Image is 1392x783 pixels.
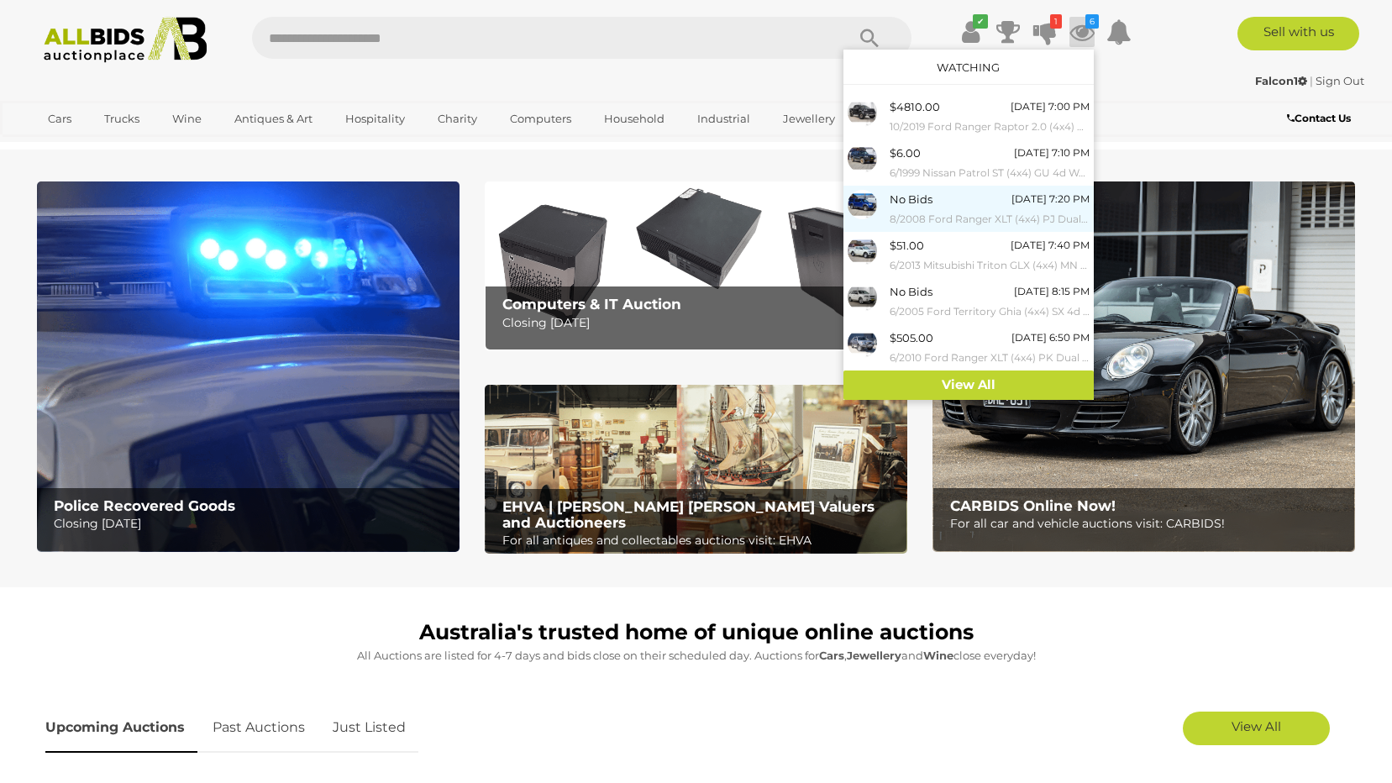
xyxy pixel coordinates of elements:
div: [DATE] 7:00 PM [1011,97,1090,116]
strong: Jewellery [847,649,901,662]
a: Police Recovered Goods Police Recovered Goods Closing [DATE] [37,181,460,552]
strong: Falcon1 [1255,74,1307,87]
a: No Bids [DATE] 8:15 PM 6/2005 Ford Territory Ghia (4x4) SX 4d Wagon Winter White 4.0L [843,278,1094,324]
b: EHVA | [PERSON_NAME] [PERSON_NAME] Valuers and Auctioneers [502,498,875,531]
a: Industrial [686,105,761,133]
p: All Auctions are listed for 4-7 days and bids close on their scheduled day. Auctions for , and cl... [45,646,1347,665]
p: Closing [DATE] [54,513,449,534]
img: EHVA | Evans Hastings Valuers and Auctioneers [485,385,907,554]
img: CARBIDS Online Now! [932,181,1355,552]
a: Cars [37,105,82,133]
div: [DATE] 7:20 PM [1011,190,1090,208]
span: No Bids [890,192,932,206]
span: $505.00 [890,331,933,344]
img: Allbids.com.au [34,17,217,63]
strong: Cars [819,649,844,662]
i: ✔ [973,14,988,29]
img: 54687-1a_ex.jpg [848,328,877,358]
b: Computers & IT Auction [502,296,681,313]
b: CARBIDS Online Now! [950,497,1116,514]
img: 54429-1a_ex.jpg [848,236,877,265]
a: Antiques & Art [223,105,323,133]
span: No Bids [890,285,932,298]
i: 1 [1050,14,1062,29]
a: Sign Out [1316,74,1364,87]
h1: Australia's trusted home of unique online auctions [45,621,1347,644]
a: ✔ [959,17,984,47]
a: Wine [161,105,213,133]
a: View All [1183,712,1330,745]
a: $4810.00 [DATE] 7:00 PM 10/2019 Ford Ranger Raptor 2.0 (4x4) PX MKIII MY19.75 Double Cab P/Up Sha... [843,93,1094,139]
a: 6 [1069,17,1095,47]
small: 6/2005 Ford Territory Ghia (4x4) SX 4d Wagon Winter White 4.0L [890,302,1090,321]
a: Watching [937,60,1000,74]
img: 54638-2a_ex.jpg [848,190,877,219]
a: Hospitality [334,105,416,133]
span: $6.00 [890,146,921,160]
a: CARBIDS Online Now! CARBIDS Online Now! For all car and vehicle auctions visit: CARBIDS! [932,181,1355,552]
span: $4810.00 [890,100,940,113]
img: 54589-1a_ex.jpg [848,97,877,127]
div: [DATE] 6:50 PM [1011,328,1090,347]
small: 10/2019 Ford Ranger Raptor 2.0 (4x4) PX MKIII MY19.75 Double Cab P/Up Shadow Black Twin Turbo Die... [890,118,1090,136]
a: Charity [427,105,488,133]
a: Jewellery [772,105,846,133]
a: Just Listed [320,703,418,753]
a: $6.00 [DATE] 7:10 PM 6/1999 Nissan Patrol ST (4x4) GU 4d Wagon Green 2.8L - 7 Seats [843,139,1094,186]
img: Computers & IT Auction [485,181,907,350]
a: Computers & IT Auction Computers & IT Auction Closing [DATE] [485,181,907,350]
a: Upcoming Auctions [45,703,197,753]
a: $505.00 [DATE] 6:50 PM 6/2010 Ford Ranger XLT (4x4) PK Dual Cab P/Up Titanium Grey Turbo Diesel 3.0L [843,324,1094,370]
a: Sell with us [1237,17,1359,50]
a: Household [593,105,675,133]
span: View All [1232,718,1281,734]
a: $51.00 [DATE] 7:40 PM 6/2013 Mitsubishi Triton GLX (4x4) MN MY13 Double Cab Utility White 2.5L [843,232,1094,278]
p: For all car and vehicle auctions visit: CARBIDS! [950,513,1346,534]
img: 54318-1a_ex.jpg [848,144,877,173]
span: $51.00 [890,239,924,252]
div: [DATE] 7:40 PM [1011,236,1090,255]
small: 8/2008 Ford Ranger XLT (4x4) PJ Dual Cab P/Up Blue 3.0L [890,210,1090,229]
small: 6/2010 Ford Ranger XLT (4x4) PK Dual Cab P/Up Titanium Grey Turbo Diesel 3.0L [890,349,1090,367]
div: [DATE] 8:15 PM [1014,282,1090,301]
small: 6/1999 Nissan Patrol ST (4x4) GU 4d Wagon Green 2.8L - 7 Seats [890,164,1090,182]
a: Trucks [93,105,150,133]
p: For all antiques and collectables auctions visit: EHVA [502,530,898,551]
button: Search [827,17,911,59]
a: EHVA | Evans Hastings Valuers and Auctioneers EHVA | [PERSON_NAME] [PERSON_NAME] Valuers and Auct... [485,385,907,554]
a: Computers [499,105,582,133]
strong: Wine [923,649,953,662]
a: Contact Us [1287,109,1355,128]
img: 54316-1b_ex.jpg [848,282,877,312]
a: No Bids [DATE] 7:20 PM 8/2008 Ford Ranger XLT (4x4) PJ Dual Cab P/Up Blue 3.0L [843,186,1094,232]
img: Police Recovered Goods [37,181,460,552]
a: Falcon1 [1255,74,1310,87]
a: [GEOGRAPHIC_DATA] [37,133,178,160]
b: Police Recovered Goods [54,497,235,514]
i: 6 [1085,14,1099,29]
small: 6/2013 Mitsubishi Triton GLX (4x4) MN MY13 Double Cab Utility White 2.5L [890,256,1090,275]
a: View All [843,370,1094,400]
a: Past Auctions [200,703,318,753]
div: [DATE] 7:10 PM [1014,144,1090,162]
span: | [1310,74,1313,87]
a: 1 [1032,17,1058,47]
p: Closing [DATE] [502,313,898,334]
b: Contact Us [1287,112,1351,124]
